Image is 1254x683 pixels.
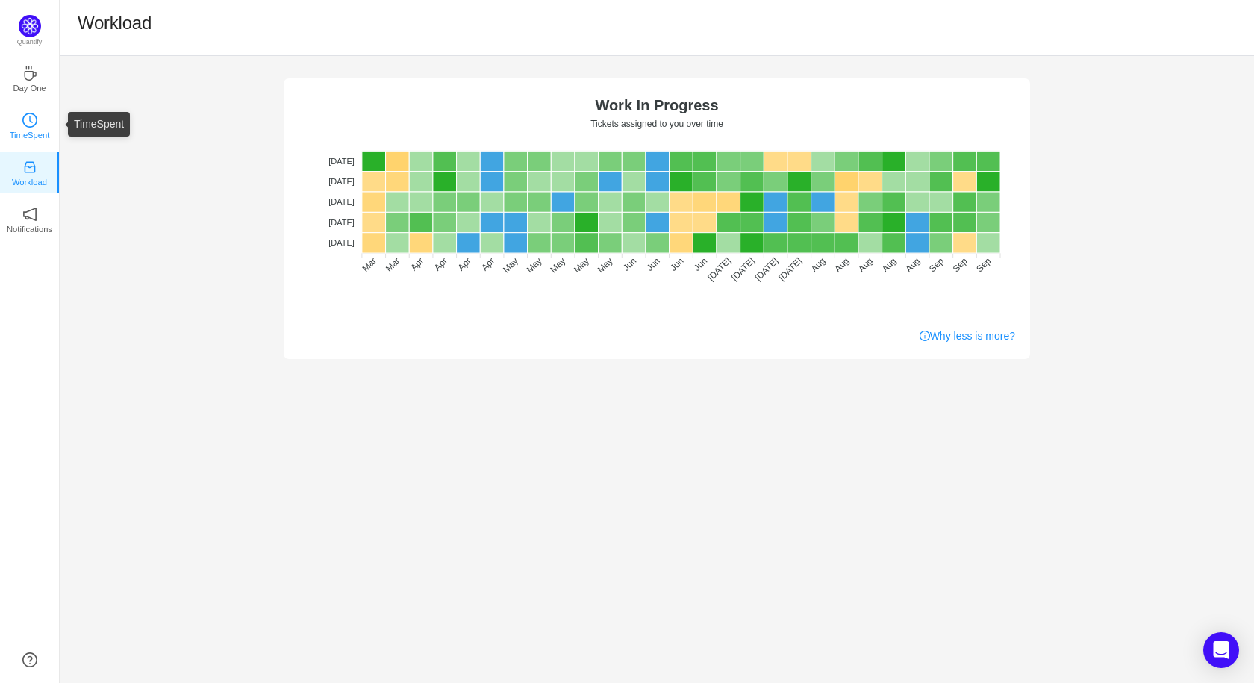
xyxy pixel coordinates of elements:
tspan: May [548,255,567,275]
a: Why less is more? [920,328,1015,344]
p: TimeSpent [10,128,50,142]
tspan: Sep [974,255,993,274]
tspan: Aug [856,255,875,274]
text: Work In Progress [595,97,718,113]
tspan: [DATE] [753,255,781,283]
tspan: Aug [880,255,899,274]
tspan: [DATE] [729,255,757,283]
p: Notifications [7,222,52,236]
tspan: [DATE] [328,218,355,227]
tspan: Apr [408,255,425,272]
tspan: Jun [644,255,662,273]
tspan: Jun [692,255,710,273]
a: icon: question-circle [22,652,37,667]
img: Quantify [19,15,41,37]
tspan: May [525,255,544,275]
i: icon: info-circle [920,331,930,341]
a: icon: clock-circleTimeSpent [22,117,37,132]
tspan: [DATE] [705,255,733,283]
i: icon: inbox [22,160,37,175]
tspan: Mar [360,255,378,274]
tspan: [DATE] [328,197,355,206]
i: icon: coffee [22,66,37,81]
i: icon: clock-circle [22,113,37,128]
tspan: Mar [384,255,402,274]
tspan: Apr [432,255,449,272]
tspan: Sep [927,255,946,274]
p: Day One [13,81,46,95]
tspan: May [596,255,615,275]
div: Open Intercom Messenger [1203,632,1239,668]
text: Tickets assigned to you over time [590,119,723,129]
a: icon: inboxWorkload [22,164,37,179]
tspan: May [572,255,591,275]
h1: Workload [78,12,152,34]
tspan: [DATE] [328,238,355,247]
tspan: Jun [621,255,639,273]
tspan: Sep [951,255,970,274]
tspan: Jun [668,255,686,273]
tspan: [DATE] [776,255,804,283]
p: Quantify [17,37,43,48]
tspan: Apr [455,255,472,272]
tspan: Aug [903,255,922,274]
tspan: May [501,255,520,275]
tspan: Aug [832,255,851,274]
tspan: [DATE] [328,157,355,166]
p: Workload [12,175,47,189]
tspan: [DATE] [328,177,355,186]
a: icon: notificationNotifications [22,211,37,226]
a: icon: coffeeDay One [22,70,37,85]
tspan: Apr [479,255,496,272]
tspan: Aug [809,255,828,274]
i: icon: notification [22,207,37,222]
